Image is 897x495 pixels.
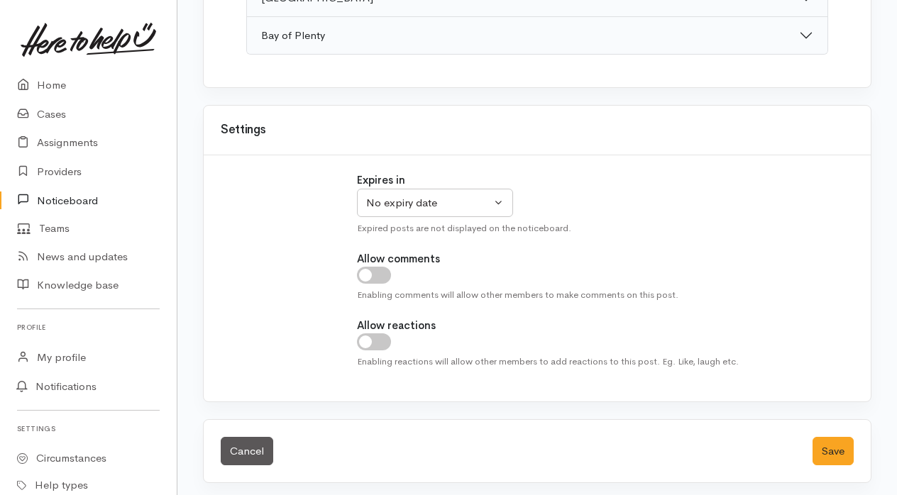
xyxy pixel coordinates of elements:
h6: Settings [17,419,160,438]
label: Expires in [357,172,405,189]
div: No expiry date [366,195,491,211]
a: Cancel [221,437,273,466]
div: Expired posts are not displayed on the noticeboard. [357,221,854,235]
div: Enabling reactions will allow other members to add reactions to this post. Eg. Like, laugh etc. [357,355,854,369]
div: Enabling comments will allow other members to make comments on this post. [357,288,854,302]
button: No expiry date [357,189,513,218]
button: Bay of Plenty [247,17,827,54]
label: Allow comments [357,251,440,267]
label: Allow reactions [357,318,436,334]
h3: Settings [221,123,854,137]
button: Save [813,437,854,466]
h6: Profile [17,318,160,337]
